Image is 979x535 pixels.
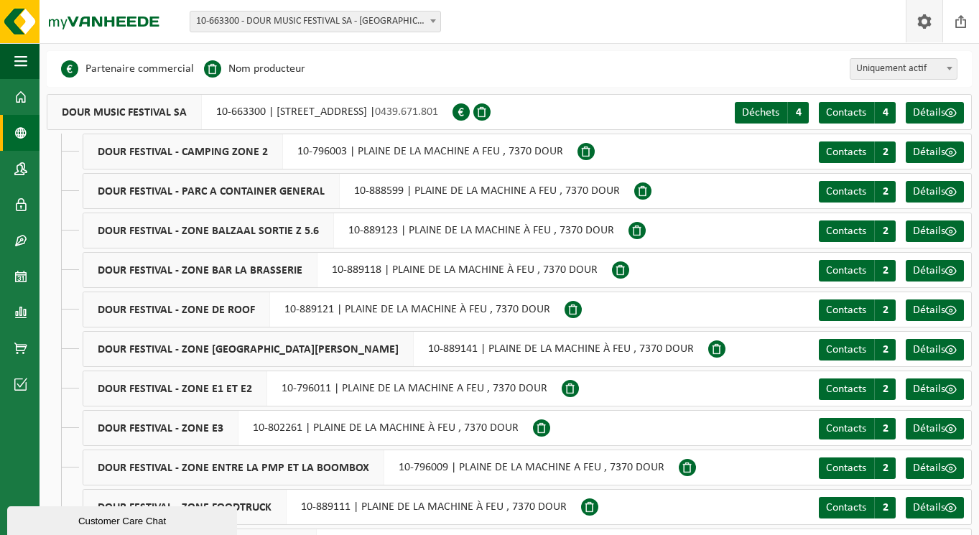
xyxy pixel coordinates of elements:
[906,299,964,321] a: Détails
[826,383,866,395] span: Contacts
[906,418,964,439] a: Détails
[787,102,809,124] span: 4
[826,186,866,197] span: Contacts
[906,220,964,242] a: Détails
[83,331,708,367] div: 10-889141 | PLAINE DE LA MACHINE À FEU , 7370 DOUR
[7,503,240,535] iframe: chat widget
[742,107,779,118] span: Déchets
[913,383,945,395] span: Détails
[819,141,896,163] a: Contacts 2
[826,225,866,237] span: Contacts
[906,457,964,479] a: Détails
[83,371,562,406] div: 10-796011 | PLAINE DE LA MACHINE A FEU , 7370 DOUR
[906,378,964,400] a: Détails
[913,146,945,158] span: Détails
[906,497,964,518] a: Détails
[819,299,896,321] a: Contacts 2
[83,174,340,208] span: DOUR FESTIVAL - PARC A CONTAINER GENERAL
[826,462,866,474] span: Contacts
[913,423,945,434] span: Détails
[83,489,581,525] div: 10-889111 | PLAINE DE LA MACHINE À FEU , 7370 DOUR
[83,411,238,445] span: DOUR FESTIVAL - ZONE E3
[47,94,453,130] div: 10-663300 | [STREET_ADDRESS] |
[826,304,866,316] span: Contacts
[83,490,287,524] span: DOUR FESTIVAL - ZONE FOODTRUCK
[913,462,945,474] span: Détails
[819,181,896,203] a: Contacts 2
[83,332,414,366] span: DOUR FESTIVAL - ZONE [GEOGRAPHIC_DATA][PERSON_NAME]
[375,106,438,118] span: 0439.671.801
[83,410,533,446] div: 10-802261 | PLAINE DE LA MACHINE À FEU , 7370 DOUR
[83,450,679,485] div: 10-796009 | PLAINE DE LA MACHINE A FEU , 7370 DOUR
[819,260,896,282] a: Contacts 2
[83,213,334,248] span: DOUR FESTIVAL - ZONE BALZAAL SORTIE Z 5.6
[906,260,964,282] a: Détails
[874,181,896,203] span: 2
[83,252,612,288] div: 10-889118 | PLAINE DE LA MACHINE À FEU , 7370 DOUR
[819,457,896,479] a: Contacts 2
[83,253,317,287] span: DOUR FESTIVAL - ZONE BAR LA BRASSERIE
[190,11,440,32] span: 10-663300 - DOUR MUSIC FESTIVAL SA - DOUR
[83,134,283,169] span: DOUR FESTIVAL - CAMPING ZONE 2
[826,423,866,434] span: Contacts
[906,181,964,203] a: Détails
[850,58,957,80] span: Uniquement actif
[850,59,957,79] span: Uniquement actif
[826,344,866,355] span: Contacts
[913,225,945,237] span: Détails
[61,58,194,80] li: Partenaire commercial
[83,292,270,327] span: DOUR FESTIVAL - ZONE DE ROOF
[874,102,896,124] span: 4
[83,213,628,248] div: 10-889123 | PLAINE DE LA MACHINE À FEU , 7370 DOUR
[83,173,634,209] div: 10-888599 | PLAINE DE LA MACHINE A FEU , 7370 DOUR
[826,265,866,276] span: Contacts
[826,107,866,118] span: Contacts
[906,102,964,124] a: Détails
[819,220,896,242] a: Contacts 2
[906,339,964,360] a: Détails
[190,11,441,32] span: 10-663300 - DOUR MUSIC FESTIVAL SA - DOUR
[913,107,945,118] span: Détails
[83,292,565,327] div: 10-889121 | PLAINE DE LA MACHINE À FEU , 7370 DOUR
[83,450,384,485] span: DOUR FESTIVAL - ZONE ENTRE LA PMP ET LA BOOMBOX
[47,95,202,129] span: DOUR MUSIC FESTIVAL SA
[913,344,945,355] span: Détails
[819,497,896,518] a: Contacts 2
[819,378,896,400] a: Contacts 2
[204,58,305,80] li: Nom producteur
[826,502,866,513] span: Contacts
[874,339,896,360] span: 2
[874,220,896,242] span: 2
[83,134,577,169] div: 10-796003 | PLAINE DE LA MACHINE A FEU , 7370 DOUR
[874,497,896,518] span: 2
[83,371,267,406] span: DOUR FESTIVAL - ZONE E1 ET E2
[819,102,896,124] a: Contacts 4
[913,186,945,197] span: Détails
[819,418,896,439] a: Contacts 2
[874,260,896,282] span: 2
[874,378,896,400] span: 2
[819,339,896,360] a: Contacts 2
[913,265,945,276] span: Détails
[735,102,809,124] a: Déchets 4
[913,502,945,513] span: Détails
[874,299,896,321] span: 2
[913,304,945,316] span: Détails
[874,141,896,163] span: 2
[906,141,964,163] a: Détails
[826,146,866,158] span: Contacts
[874,418,896,439] span: 2
[874,457,896,479] span: 2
